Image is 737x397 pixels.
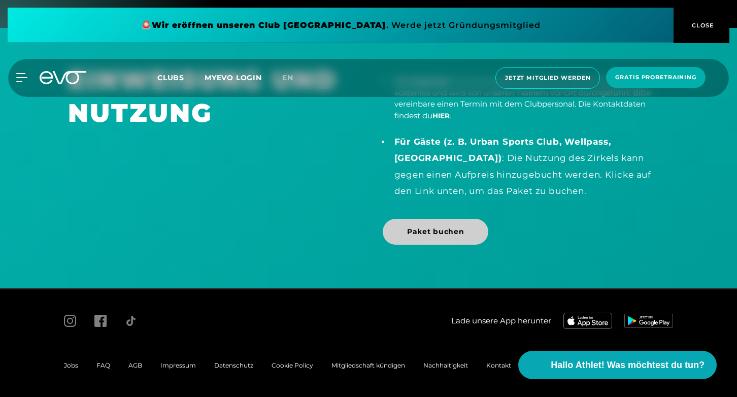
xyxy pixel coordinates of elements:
a: Datenschutz [214,361,253,369]
span: Jetzt Mitglied werden [505,74,590,82]
button: Hallo Athlet! Was möchtest du tun? [518,351,717,379]
span: Gratis Probetraining [615,73,696,82]
img: evofitness app [624,314,673,328]
strong: Für Gäste (z. B. Urban Sports Club, Wellpass, [GEOGRAPHIC_DATA]) [394,137,611,163]
a: MYEVO LOGIN [205,73,262,82]
a: hier [432,111,450,120]
span: CLOSE [689,21,714,30]
span: Paket buchen [407,226,464,237]
span: Clubs [157,73,184,82]
span: hier [432,112,450,120]
button: CLOSE [674,8,729,43]
span: Hallo Athlet! Was möchtest du tun? [551,358,705,372]
span: Lade unsere App herunter [451,315,551,327]
a: Gratis Probetraining [603,67,709,89]
span: en [282,73,293,82]
a: Kontakt [486,361,511,369]
a: en [282,72,306,84]
a: Jobs [64,361,78,369]
a: FAQ [96,361,110,369]
a: Nachhaltigkeit [423,361,468,369]
a: Mitgliedschaft kündigen [331,361,405,369]
a: Impressum [160,361,196,369]
a: AGB [128,361,142,369]
a: Clubs [157,73,205,82]
a: Paket buchen [383,219,488,245]
a: Cookie Policy [272,361,313,369]
a: Jetzt Mitglied werden [492,67,603,89]
div: : Die Nutzung des Zirkels kann gegen einen Aufpreis hinzugebucht werden. Klicke auf den Link unte... [394,134,669,199]
img: evofitness app [563,313,612,329]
